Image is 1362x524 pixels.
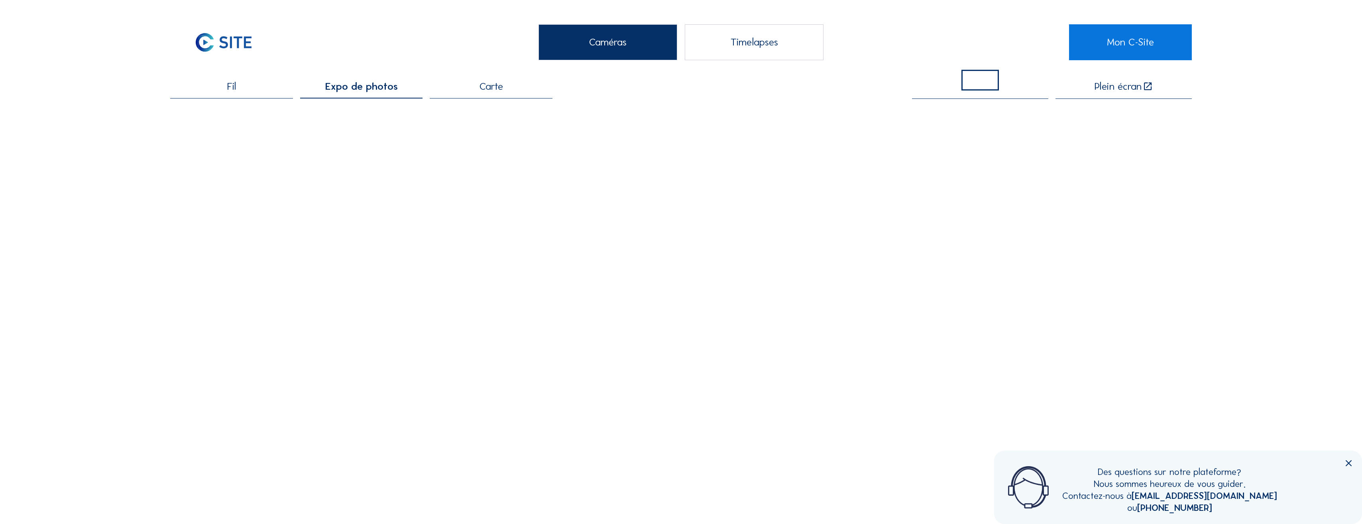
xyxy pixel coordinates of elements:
[1062,478,1277,490] div: Nous sommes heureux de vous guider.
[1137,502,1212,513] a: [PHONE_NUMBER]
[170,24,293,60] a: C-SITE Logo
[480,81,503,92] span: Carte
[1008,466,1049,508] img: operator
[170,24,277,60] img: C-SITE Logo
[539,24,678,60] div: Caméras
[1062,466,1277,478] div: Des questions sur notre plateforme?
[1062,490,1277,502] div: Contactez-nous à
[1069,24,1192,60] a: Mon C-Site
[1062,502,1277,514] div: ou
[685,24,824,60] div: Timelapses
[227,81,236,92] span: Fil
[325,81,398,92] span: Expo de photos
[1132,490,1277,501] a: [EMAIL_ADDRESS][DOMAIN_NAME]
[1095,81,1142,92] div: Plein écran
